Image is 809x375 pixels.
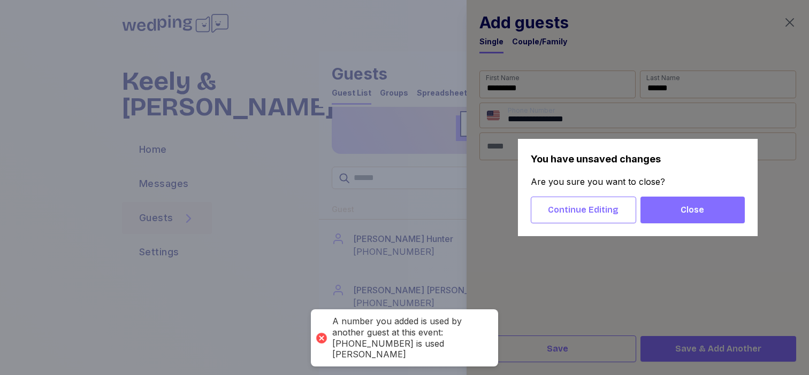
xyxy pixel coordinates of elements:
span: Close [681,204,704,216]
span: Continue Editing [548,204,619,216]
p: Are you sure you want to close? [531,175,745,188]
button: Close [640,197,745,223]
button: Continue Editing [531,197,636,223]
div: A number you added is used by another guest at this event: [PHONE_NUMBER] is used [PERSON_NAME] [332,316,487,360]
p: You have unsaved changes [531,152,745,167]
